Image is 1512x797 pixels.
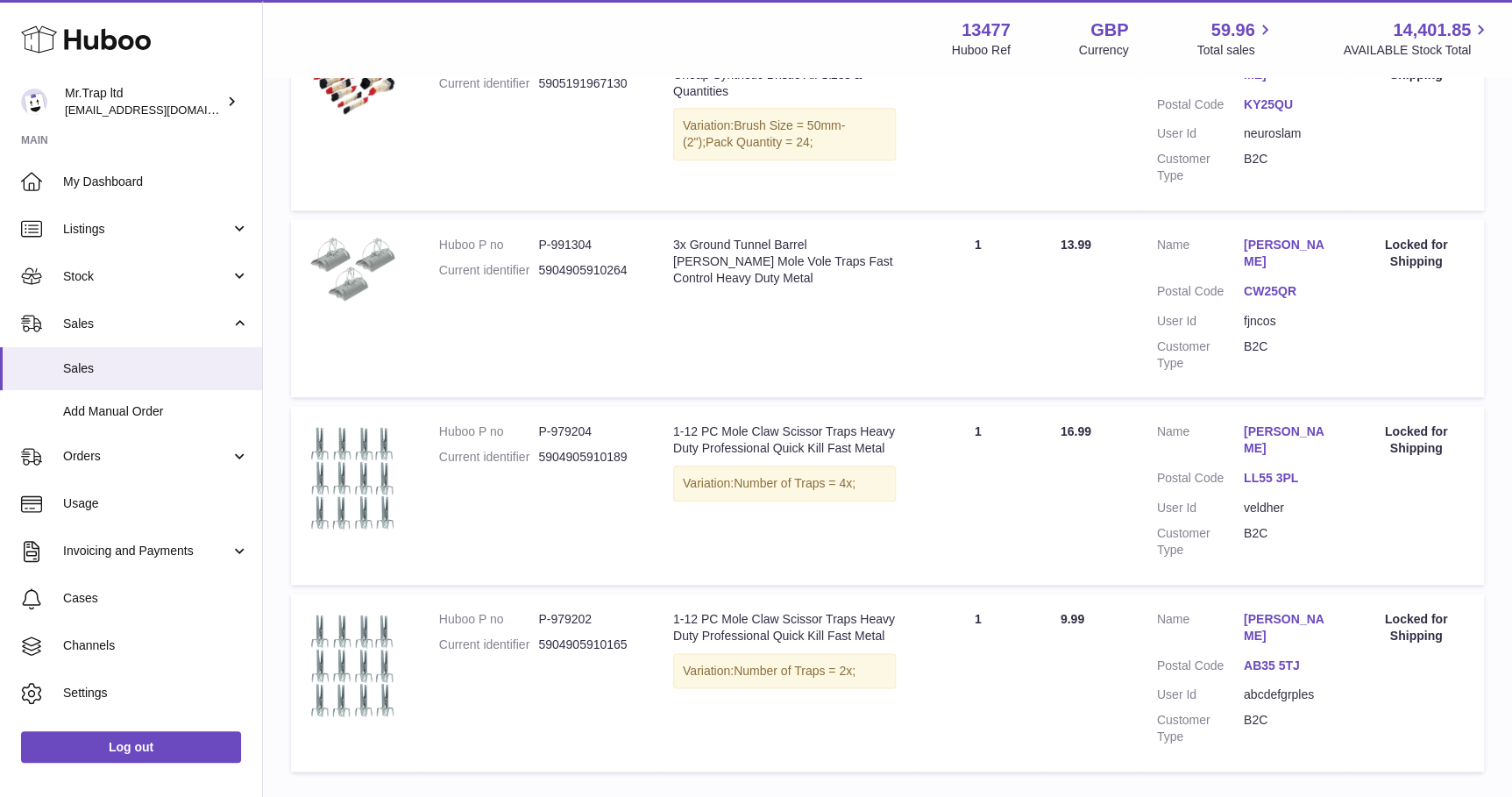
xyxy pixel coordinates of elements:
span: Orders [63,448,231,465]
dd: P-991304 [538,237,638,253]
span: Pack Quantity = 24; [706,135,813,149]
div: Mr.Trap ltd [65,85,223,118]
a: [PERSON_NAME] [1244,611,1331,644]
span: [EMAIL_ADDRESS][DOMAIN_NAME] [65,103,258,117]
span: Invoicing and Payments [63,543,231,559]
img: $_57.JPG [309,237,396,302]
a: [PERSON_NAME] [1244,423,1331,457]
div: Locked for Shipping [1366,423,1466,457]
a: Log out [21,731,241,763]
div: Locked for Shipping [1366,237,1466,270]
div: 1-12 PC Mole Claw Scissor Traps Heavy Duty Professional Quick Kill Fast Metal [673,611,896,644]
span: Number of Traps = 4x; [734,476,855,490]
img: $_57.JPG [309,50,396,121]
dt: Customer Type [1157,712,1244,745]
dt: Customer Type [1157,525,1244,559]
a: LL55 3PL [1244,470,1331,487]
td: 1 [913,32,1043,210]
span: Total sales [1196,42,1274,59]
dt: Huboo P no [439,237,539,253]
div: Currency [1079,42,1129,59]
div: Variation: [673,466,896,502]
dd: B2C [1244,712,1331,745]
img: $_57.JPG [309,611,396,718]
td: 1 [913,219,1043,397]
dt: User Id [1157,687,1244,703]
span: Number of Traps = 2x; [734,664,855,678]
dd: veldher [1244,500,1331,516]
dd: B2C [1244,525,1331,559]
span: Stock [63,268,231,285]
span: 59.96 [1210,18,1254,42]
strong: 13477 [962,18,1011,42]
dt: Name [1157,611,1244,649]
div: 3x Ground Tunnel Barrel [PERSON_NAME] Mole Vole Traps Fast Control Heavy Duty Metal [673,237,896,287]
span: Channels [63,637,249,654]
dd: 5904905910189 [538,449,638,466]
dt: User Id [1157,500,1244,516]
span: 9.99 [1061,612,1084,626]
dd: B2C [1244,338,1331,372]
strong: GBP [1090,18,1128,42]
dt: Huboo P no [439,611,539,628]
a: AB35 5TJ [1244,658,1331,674]
span: Usage [63,495,249,512]
dt: Current identifier [439,449,539,466]
dd: P-979204 [538,423,638,440]
span: My Dashboard [63,174,249,190]
div: Variation: [673,108,896,160]
dt: Postal Code [1157,470,1244,491]
span: Listings [63,221,231,238]
dt: Name [1157,423,1244,461]
span: Add Manual Order [63,403,249,420]
dd: B2C [1244,151,1331,184]
dd: P-979202 [538,611,638,628]
div: 1-12 PC Mole Claw Scissor Traps Heavy Duty Professional Quick Kill Fast Metal [673,423,896,457]
dt: Current identifier [439,637,539,653]
a: 14,401.85 AVAILABLE Stock Total [1343,18,1491,59]
dd: 5905191967130 [538,75,638,92]
td: 1 [913,406,1043,584]
a: 59.96 Total sales [1196,18,1274,59]
span: 16.99 [1061,424,1091,438]
dt: Huboo P no [439,423,539,440]
dt: Customer Type [1157,338,1244,372]
span: Settings [63,685,249,701]
dd: neuroslam [1244,125,1331,142]
img: $_57.JPG [309,423,396,530]
div: Locked for Shipping [1366,611,1466,644]
dt: User Id [1157,313,1244,330]
dt: Current identifier [439,262,539,279]
img: office@grabacz.eu [21,89,47,115]
dt: Postal Code [1157,658,1244,679]
span: Cases [63,590,249,607]
span: 14,401.85 [1393,18,1471,42]
dt: Postal Code [1157,96,1244,117]
span: Brush Size = 50mm-(2"); [683,118,845,149]
dt: User Id [1157,125,1244,142]
div: Huboo Ref [952,42,1011,59]
dt: Name [1157,237,1244,274]
dd: abcdefgrples [1244,687,1331,703]
dd: 5904905910264 [538,262,638,279]
dt: Current identifier [439,75,539,92]
span: 13.99 [1061,238,1091,252]
span: AVAILABLE Stock Total [1343,42,1491,59]
a: CW25QR [1244,283,1331,300]
dd: 5904905910165 [538,637,638,653]
a: [PERSON_NAME] [1244,237,1331,270]
span: Sales [63,360,249,377]
span: Sales [63,316,231,332]
td: 1 [913,594,1043,772]
dt: Customer Type [1157,151,1244,184]
dt: Postal Code [1157,283,1244,304]
div: Variation: [673,653,896,689]
a: KY25QU [1244,96,1331,113]
dd: fjncos [1244,313,1331,330]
